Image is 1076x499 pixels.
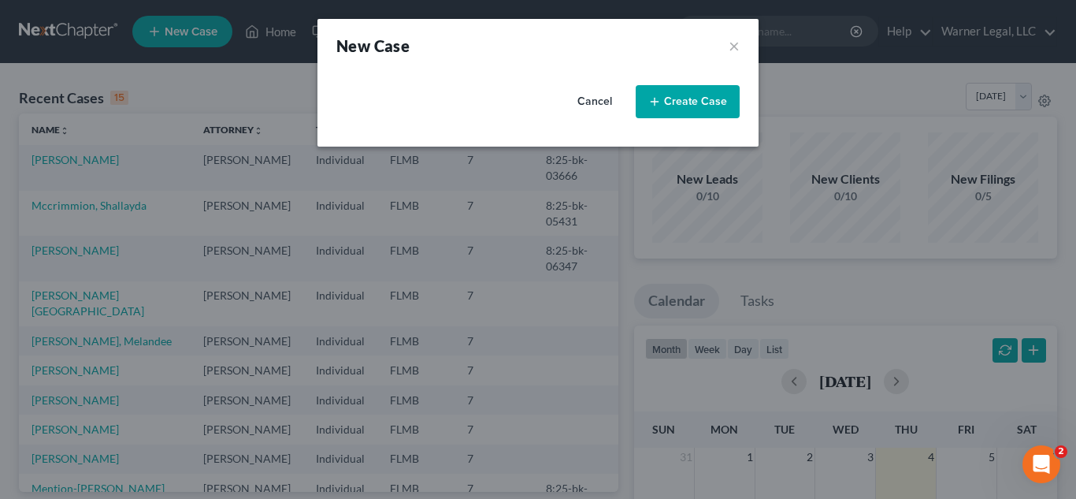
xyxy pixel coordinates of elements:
span: 2 [1055,445,1067,458]
strong: New Case [336,36,410,55]
iframe: Intercom live chat [1022,445,1060,483]
button: Cancel [560,86,629,117]
button: × [729,35,740,57]
button: Create Case [636,85,740,118]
